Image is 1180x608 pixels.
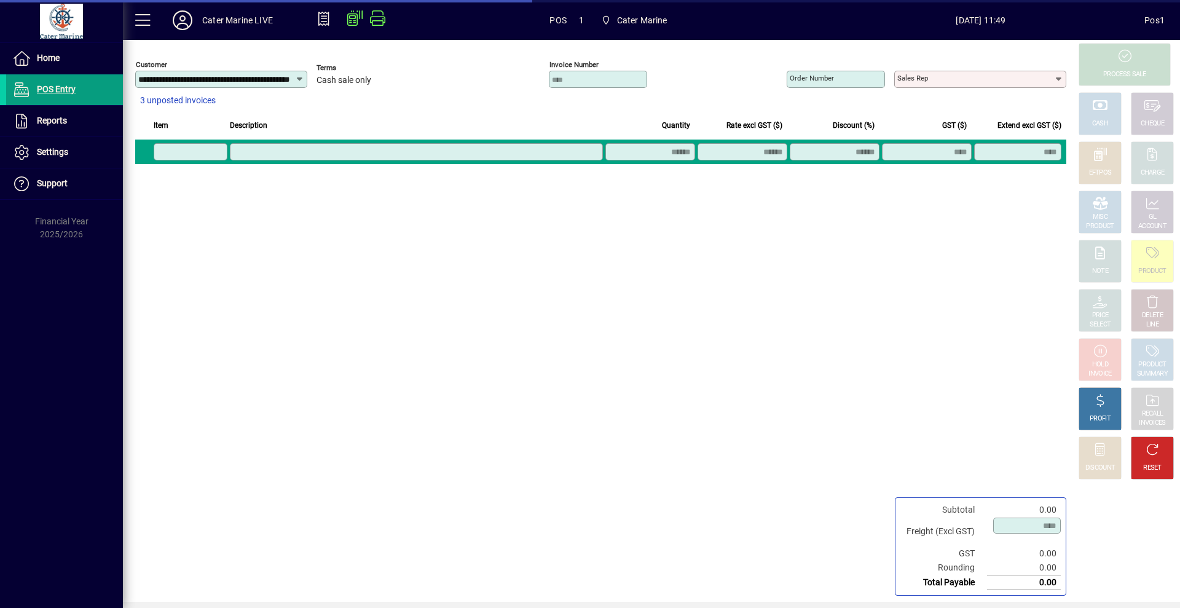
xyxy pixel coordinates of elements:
div: HOLD [1092,360,1108,369]
div: CASH [1092,119,1108,128]
span: Cater Marine [596,9,672,31]
button: Profile [163,9,202,31]
span: 1 [579,10,584,30]
div: SELECT [1090,320,1111,330]
a: Support [6,168,123,199]
span: POS Entry [37,84,76,94]
mat-label: Order number [790,74,834,82]
span: 3 unposted invoices [140,94,216,107]
div: PROFIT [1090,414,1111,424]
div: ACCOUNT [1138,222,1166,231]
td: 0.00 [987,503,1061,517]
td: 0.00 [987,575,1061,590]
div: PROCESS SALE [1103,70,1146,79]
span: Support [37,178,68,188]
div: SUMMARY [1137,369,1168,379]
div: GL [1149,213,1157,222]
span: Discount (%) [833,119,875,132]
div: INVOICES [1139,419,1165,428]
div: DELETE [1142,311,1163,320]
div: RESET [1143,464,1162,473]
div: Pos1 [1144,10,1165,30]
span: Reports [37,116,67,125]
a: Home [6,43,123,74]
div: CHEQUE [1141,119,1164,128]
div: DISCOUNT [1085,464,1115,473]
mat-label: Sales rep [897,74,928,82]
div: INVOICE [1088,369,1111,379]
div: EFTPOS [1089,168,1112,178]
mat-label: Invoice number [549,60,599,69]
td: Subtotal [900,503,987,517]
td: Freight (Excl GST) [900,517,987,547]
div: PRODUCT [1086,222,1114,231]
div: PRODUCT [1138,360,1166,369]
div: PRODUCT [1138,267,1166,276]
a: Settings [6,137,123,168]
span: Settings [37,147,68,157]
span: GST ($) [942,119,967,132]
button: 3 unposted invoices [135,90,221,112]
a: Reports [6,106,123,136]
td: 0.00 [987,561,1061,575]
span: Home [37,53,60,63]
td: GST [900,547,987,561]
span: Cater Marine [617,10,667,30]
span: [DATE] 11:49 [817,10,1145,30]
div: MISC [1093,213,1107,222]
span: POS [549,10,567,30]
td: 0.00 [987,547,1061,561]
mat-label: Customer [136,60,167,69]
div: RECALL [1142,409,1163,419]
span: Rate excl GST ($) [726,119,782,132]
td: Total Payable [900,575,987,590]
div: CHARGE [1141,168,1165,178]
div: Cater Marine LIVE [202,10,273,30]
td: Rounding [900,561,987,575]
span: Item [154,119,168,132]
span: Quantity [662,119,690,132]
span: Extend excl GST ($) [997,119,1061,132]
span: Terms [317,64,390,72]
span: Cash sale only [317,76,371,85]
div: NOTE [1092,267,1108,276]
div: PRICE [1092,311,1109,320]
span: Description [230,119,267,132]
div: LINE [1146,320,1158,330]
